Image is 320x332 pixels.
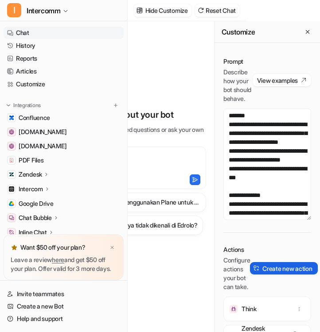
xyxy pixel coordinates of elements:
[223,57,253,66] p: Prompt
[253,74,311,86] button: View examples
[19,213,52,222] p: Chat Bubble
[11,244,18,251] img: star
[7,3,21,17] span: I
[223,256,250,291] p: Configure actions your bot can take.
[9,230,14,235] img: Inline Chat
[4,154,124,166] a: PDF FilesPDF Files
[13,102,41,109] p: Integrations
[223,68,253,103] p: Describe how your bot should behave.
[4,126,124,138] a: www.helpdesk.com[DOMAIN_NAME]
[20,243,86,252] p: Want $50 off your plan?
[4,78,124,90] a: Customize
[94,108,173,121] p: 👇 Test out your bot
[9,143,14,149] img: app.intercom.com
[4,300,124,313] a: Create a new Bot
[9,115,14,120] img: Confluence
[9,129,14,135] img: www.helpdesk.com
[27,4,60,17] span: Intercomm
[134,4,191,17] button: Hide Customize
[222,27,255,36] h2: Customize
[9,186,14,192] img: Intercom
[64,216,203,235] button: Mengapa email saya tidak dikenali di Edrolo?Mengapa email saya tidak dikenali di Edrolo?
[4,101,43,110] button: Integrations
[195,4,239,17] button: Reset Chat
[137,7,143,14] img: customize
[250,262,317,274] button: Create new action
[19,127,66,136] span: [DOMAIN_NAME]
[223,245,250,254] p: Actions
[9,201,14,206] img: Google Drive
[19,228,47,237] p: Inline Chat
[19,185,43,193] p: Intercom
[19,156,43,165] span: PDF Files
[254,265,260,271] img: create-action-icon.svg
[4,39,124,52] a: History
[4,52,124,65] a: Reports
[145,6,188,15] p: Hide Customize
[113,102,119,108] img: menu_add.svg
[4,140,124,152] a: app.intercom.com[DOMAIN_NAME]
[19,199,54,208] span: Google Drive
[11,255,117,273] p: Leave a review and get $50 off your plan. Offer valid for 3 more days.
[4,313,124,325] a: Help and support
[19,170,42,179] p: Zendesk
[61,193,206,212] button: Bagaimana cara menggunakan Plane untuk mengelola invoice dan pembayaran?Bagaimana cara menggunaka...
[19,142,66,151] span: [DOMAIN_NAME]
[109,245,115,251] img: x
[78,220,198,230] h3: Mengapa email saya tidak dikenali di Edrolo?
[9,172,14,177] img: Zendesk
[5,102,12,108] img: expand menu
[242,305,257,313] p: Think
[4,288,124,300] a: Invite teammates
[4,65,124,77] a: Articles
[75,197,201,207] h3: Bagaimana cara menggunakan Plane untuk mengelola invoice [PERSON_NAME] pembayaran?
[229,305,238,313] img: Think icon
[9,215,14,220] img: Chat Bubble
[9,158,14,163] img: PDF Files
[4,27,124,39] a: Chat
[63,125,203,134] p: Use one of the suggested questions or ask your own
[198,7,204,14] img: reset
[302,27,313,37] button: Close flyout
[52,256,64,263] a: here
[19,113,50,122] span: Confluence
[4,197,124,210] a: Google DriveGoogle Drive
[4,112,124,124] a: ConfluenceConfluence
